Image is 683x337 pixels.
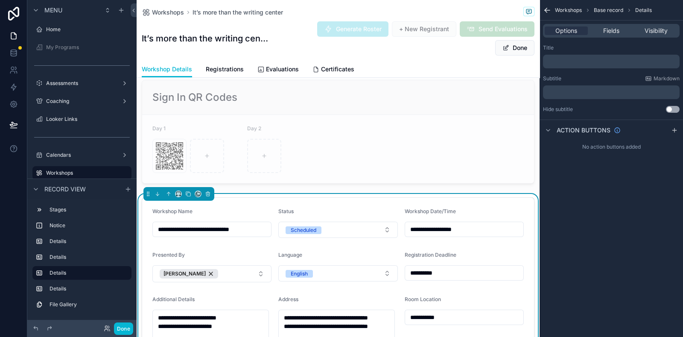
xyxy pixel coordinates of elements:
[46,44,130,51] label: My Programs
[645,75,680,82] a: Markdown
[266,65,299,73] span: Evaluations
[405,208,456,214] span: Workshop Date/Time
[555,26,577,35] span: Options
[32,41,131,54] a: My Programs
[32,112,131,126] a: Looker Links
[32,76,131,90] a: Assessments
[543,75,561,82] label: Subtitle
[645,26,668,35] span: Visibility
[278,296,298,302] span: Address
[278,222,397,238] button: Select Button
[50,206,128,213] label: Stages
[543,44,554,51] label: Title
[291,270,308,278] div: English
[114,322,133,335] button: Done
[543,106,573,113] label: Hide subtitle
[286,269,313,278] button: Unselect ENGLISH
[278,265,397,281] button: Select Button
[50,285,128,292] label: Details
[152,208,193,214] span: Workshop Name
[50,222,128,229] label: Notice
[142,32,271,44] h1: It’s more than the writing center
[46,98,118,105] label: Coaching
[594,7,623,14] span: Base record
[44,6,62,15] span: Menu
[206,65,244,73] span: Registrations
[152,252,185,258] span: Presented By
[405,252,456,258] span: Registration Deadline
[44,185,86,193] span: Record view
[152,296,195,302] span: Additional Details
[557,126,610,135] span: Action buttons
[142,62,192,78] a: Workshop Details
[654,75,680,82] span: Markdown
[278,252,302,258] span: Language
[555,7,582,14] span: Workshops
[46,152,118,158] label: Calendars
[46,170,126,176] label: Workshops
[46,26,130,33] label: Home
[291,226,316,234] div: Scheduled
[32,94,131,108] a: Coaching
[163,270,206,277] span: [PERSON_NAME]
[312,62,354,79] a: Certificates
[495,40,534,56] button: Done
[321,65,354,73] span: Certificates
[257,62,299,79] a: Evaluations
[193,8,283,17] a: It’s more than the writing center
[635,7,652,14] span: Details
[540,140,683,154] div: No action buttons added
[160,269,218,278] button: Unselect 73
[206,62,244,79] a: Registrations
[27,199,137,320] div: scrollable content
[603,26,619,35] span: Fields
[32,148,131,162] a: Calendars
[142,8,184,17] a: Workshops
[46,116,130,123] label: Looker Links
[152,8,184,17] span: Workshops
[152,265,271,282] button: Select Button
[50,301,128,308] label: File Gallery
[278,208,294,214] span: Status
[32,23,131,36] a: Home
[405,296,441,302] span: Room Location
[50,254,128,261] label: Details
[543,55,680,68] div: scrollable content
[50,238,128,245] label: Details
[50,270,125,276] label: Details
[543,85,680,99] div: scrollable content
[142,65,192,73] span: Workshop Details
[46,80,118,87] label: Assessments
[32,166,131,180] a: Workshops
